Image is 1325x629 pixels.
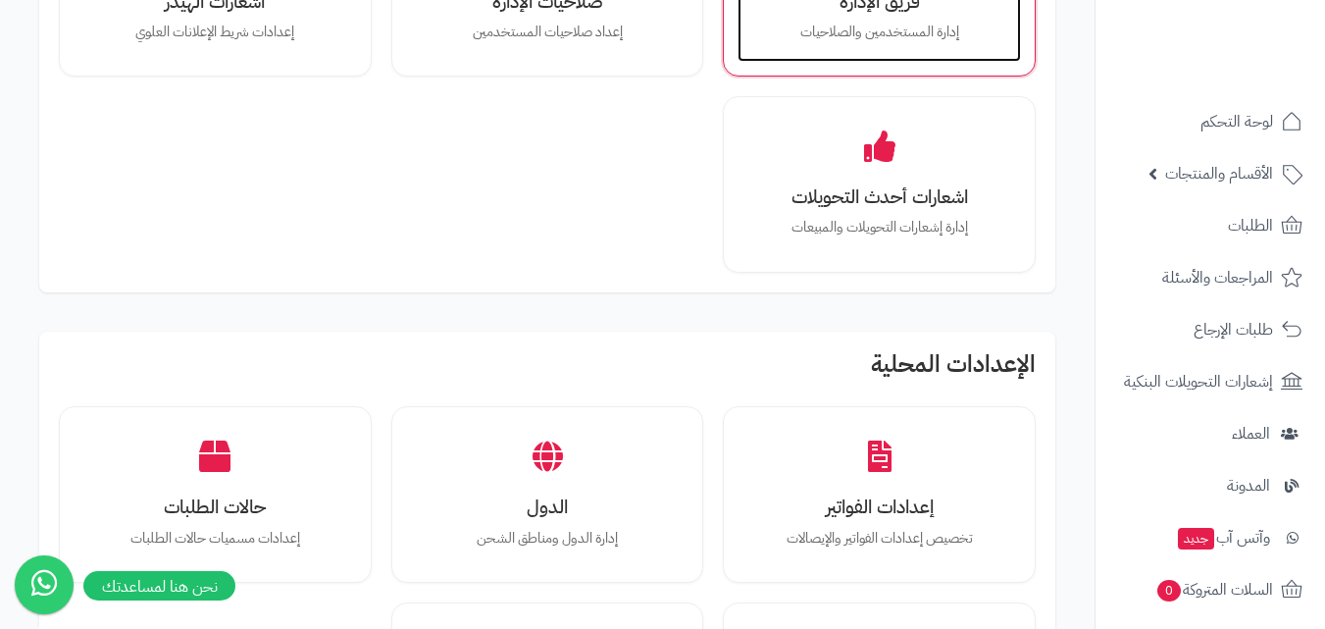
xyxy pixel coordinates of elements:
[426,22,670,43] p: إعداد صلاحيات المستخدمين
[59,351,1036,387] h2: الإعدادات المحلية
[93,528,337,550] p: إعدادات مسميات حالات الطلبات
[1176,524,1270,551] span: وآتس آب
[1200,108,1273,135] span: لوحة التحكم
[93,22,337,43] p: إعدادات شريط الإعلانات العلوي
[1107,462,1313,509] a: المدونة
[757,497,1001,517] h3: إعدادات الفواتير
[1107,306,1313,353] a: طلبات الإرجاع
[1107,566,1313,613] a: السلات المتروكة0
[406,421,689,568] a: الدولإدارة الدول ومناطق الشحن
[1227,472,1270,499] span: المدونة
[1155,576,1273,603] span: السلات المتروكة
[1107,514,1313,561] a: وآتس آبجديد
[757,186,1001,207] h3: اشعارات أحدث التحويلات
[93,497,337,517] h3: حالات الطلبات
[1107,410,1313,457] a: العملاء
[757,528,1001,550] p: تخصيص إعدادات الفواتير والإيصالات
[738,111,1021,258] a: اشعارات أحدث التحويلاتإدارة إشعارات التحويلات والمبيعات
[426,528,670,550] p: إدارة الدول ومناطق الشحن
[757,22,1001,43] p: إدارة المستخدمين والصلاحيات
[1228,212,1273,239] span: الطلبات
[1157,580,1181,602] span: 0
[426,497,670,517] h3: الدول
[1194,316,1273,343] span: طلبات الإرجاع
[1107,254,1313,301] a: المراجعات والأسئلة
[738,421,1021,568] a: إعدادات الفواتيرتخصيص إعدادات الفواتير والإيصالات
[1107,98,1313,145] a: لوحة التحكم
[1107,358,1313,405] a: إشعارات التحويلات البنكية
[757,217,1001,238] p: إدارة إشعارات التحويلات والمبيعات
[1232,420,1270,447] span: العملاء
[1107,202,1313,249] a: الطلبات
[74,421,357,568] a: حالات الطلباتإعدادات مسميات حالات الطلبات
[1178,528,1214,550] span: جديد
[1162,264,1273,291] span: المراجعات والأسئلة
[1124,368,1273,395] span: إشعارات التحويلات البنكية
[1165,160,1273,187] span: الأقسام والمنتجات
